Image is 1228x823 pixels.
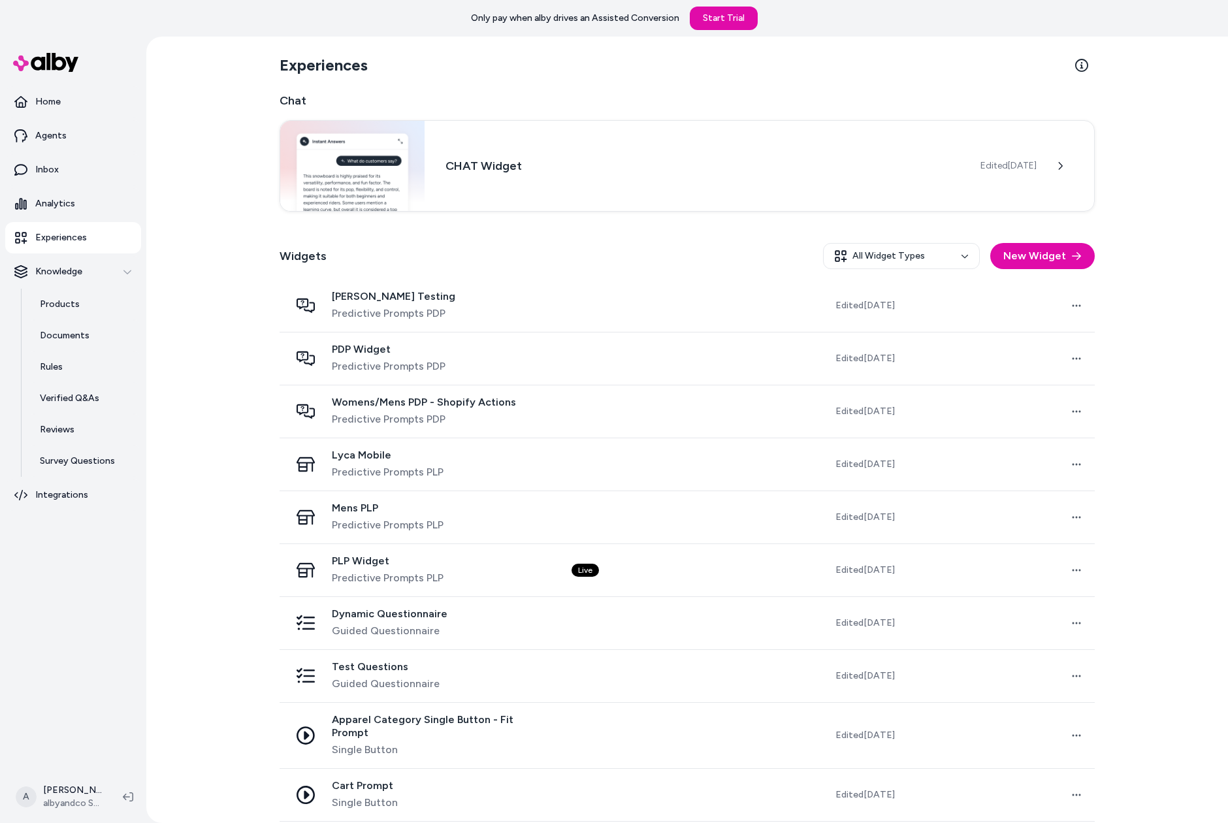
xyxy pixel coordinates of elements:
[5,222,141,253] a: Experiences
[332,449,444,462] span: Lyca Mobile
[43,797,102,810] span: albyandco SolCon
[332,290,455,303] span: [PERSON_NAME] Testing
[332,795,398,811] span: Single Button
[35,489,88,502] p: Integrations
[332,713,551,739] span: Apparel Category Single Button - Fit Prompt
[835,788,895,801] span: Edited [DATE]
[835,458,895,471] span: Edited [DATE]
[5,86,141,118] a: Home
[332,359,445,374] span: Predictive Prompts PDP
[280,120,1095,212] a: Chat widgetCHAT WidgetEdited[DATE]
[280,247,327,265] h2: Widgets
[16,786,37,807] span: A
[332,742,551,758] span: Single Button
[280,91,1095,110] h2: Chat
[27,383,141,414] a: Verified Q&As
[8,776,112,818] button: A[PERSON_NAME]albyandco SolCon
[332,464,444,480] span: Predictive Prompts PLP
[332,555,444,568] span: PLP Widget
[5,120,141,152] a: Agents
[471,12,679,25] p: Only pay when alby drives an Assisted Conversion
[35,265,82,278] p: Knowledge
[835,564,895,577] span: Edited [DATE]
[332,502,444,515] span: Mens PLP
[980,159,1037,172] span: Edited [DATE]
[5,188,141,219] a: Analytics
[835,729,895,742] span: Edited [DATE]
[332,411,516,427] span: Predictive Prompts PDP
[27,320,141,351] a: Documents
[35,129,67,142] p: Agents
[835,299,895,312] span: Edited [DATE]
[35,197,75,210] p: Analytics
[5,256,141,287] button: Knowledge
[332,343,445,356] span: PDP Widget
[572,564,599,577] div: Live
[35,95,61,108] p: Home
[40,361,63,374] p: Rules
[835,617,895,630] span: Edited [DATE]
[445,157,960,175] h3: CHAT Widget
[35,163,59,176] p: Inbox
[990,243,1095,269] button: New Widget
[27,445,141,477] a: Survey Questions
[332,396,516,409] span: Womens/Mens PDP - Shopify Actions
[280,55,368,76] h2: Experiences
[43,784,102,797] p: [PERSON_NAME]
[332,517,444,533] span: Predictive Prompts PLP
[5,154,141,186] a: Inbox
[823,243,980,269] button: All Widget Types
[332,676,440,692] span: Guided Questionnaire
[690,7,758,30] a: Start Trial
[5,479,141,511] a: Integrations
[35,231,87,244] p: Experiences
[835,670,895,683] span: Edited [DATE]
[40,455,115,468] p: Survey Questions
[40,392,99,405] p: Verified Q&As
[40,423,74,436] p: Reviews
[27,414,141,445] a: Reviews
[835,352,895,365] span: Edited [DATE]
[835,405,895,418] span: Edited [DATE]
[27,351,141,383] a: Rules
[332,623,447,639] span: Guided Questionnaire
[40,298,80,311] p: Products
[332,779,398,792] span: Cart Prompt
[332,306,455,321] span: Predictive Prompts PDP
[332,607,447,621] span: Dynamic Questionnaire
[332,660,440,673] span: Test Questions
[332,570,444,586] span: Predictive Prompts PLP
[280,121,425,211] img: Chat widget
[40,329,89,342] p: Documents
[13,53,78,72] img: alby Logo
[27,289,141,320] a: Products
[835,511,895,524] span: Edited [DATE]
